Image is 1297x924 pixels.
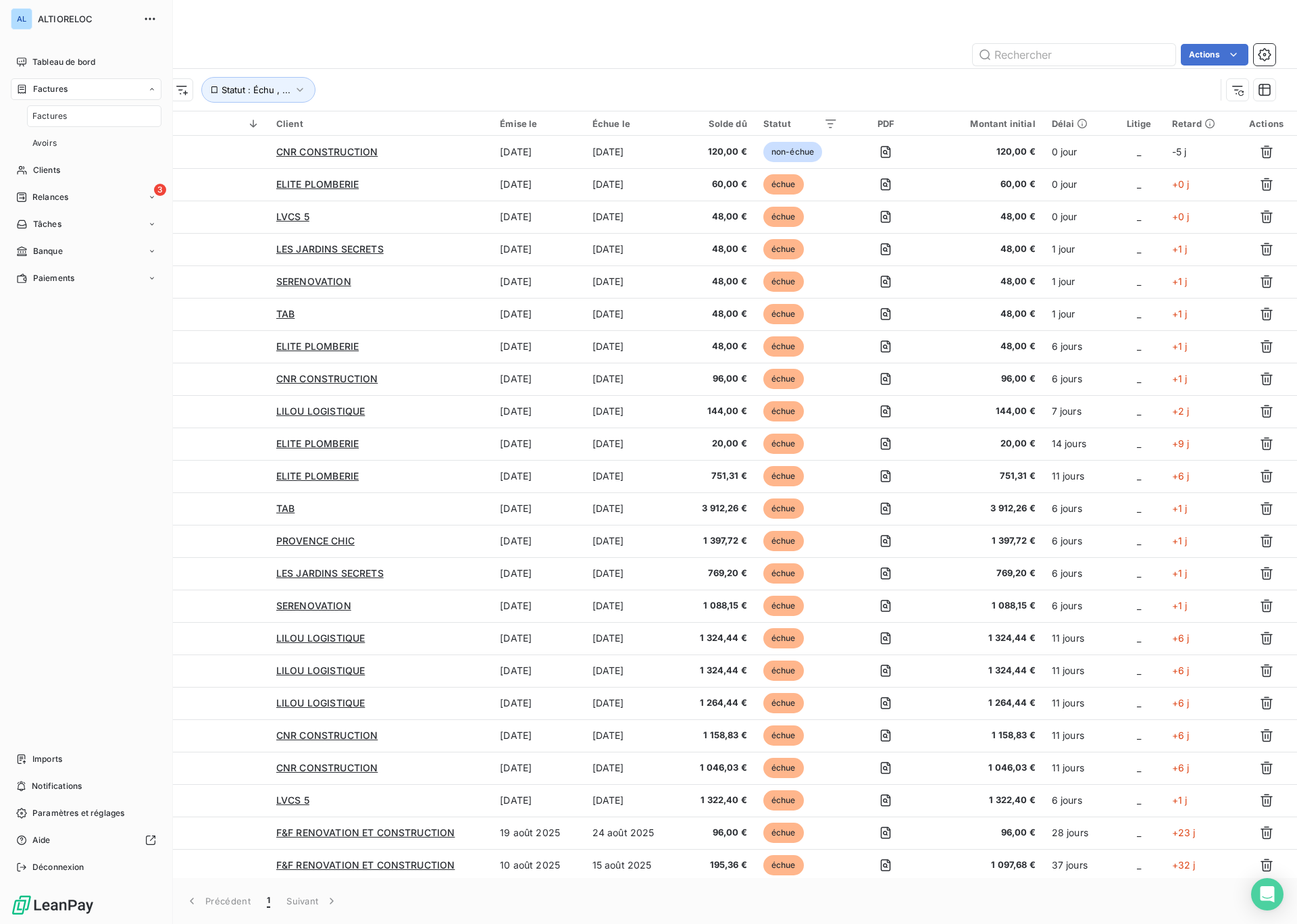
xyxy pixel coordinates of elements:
span: TAB [276,503,295,514]
span: F&F RENOVATION ET CONSTRUCTION [276,827,455,838]
span: _ [1137,178,1141,190]
td: [DATE] [584,622,679,654]
span: échue [763,855,804,875]
span: _ [1137,373,1141,384]
span: Notifications [32,780,82,792]
span: 96,00 € [687,826,747,840]
td: [DATE] [492,492,584,525]
td: [DATE] [584,752,679,784]
div: Client [276,118,484,129]
span: +6 j [1172,632,1190,644]
span: _ [1137,276,1141,287]
span: 60,00 € [934,178,1035,191]
span: 48,00 € [687,242,747,256]
td: 6 jours [1044,590,1114,622]
td: 11 jours [1044,687,1114,719]
span: échue [763,563,804,584]
span: 3 912,26 € [934,502,1035,515]
span: LES JARDINS SECRETS [276,243,384,255]
input: Rechercher [973,44,1175,66]
td: [DATE] [492,525,584,557]
span: +6 j [1172,762,1190,773]
td: [DATE] [584,525,679,557]
span: échue [763,272,804,292]
td: [DATE] [492,201,584,233]
span: 3 912,26 € [687,502,747,515]
span: _ [1137,729,1141,741]
span: 20,00 € [687,437,747,451]
span: _ [1137,567,1141,579]
span: ELITE PLOMBERIE [276,438,359,449]
td: 1 jour [1044,233,1114,265]
td: 0 jour [1044,136,1114,168]
span: 48,00 € [687,340,747,353]
td: 6 jours [1044,784,1114,817]
span: 48,00 € [934,340,1035,353]
span: _ [1137,243,1141,255]
span: +32 j [1172,859,1196,871]
span: Tableau de bord [32,56,95,68]
span: +1 j [1172,243,1188,255]
span: échue [763,725,804,746]
span: _ [1137,405,1141,417]
span: ALTIORELOC [38,14,135,24]
td: [DATE] [584,428,679,460]
td: [DATE] [584,233,679,265]
span: _ [1137,632,1141,644]
span: ELITE PLOMBERIE [276,178,359,190]
img: Logo LeanPay [11,894,95,916]
td: [DATE] [492,622,584,654]
td: [DATE] [584,298,679,330]
span: 1 264,44 € [934,696,1035,710]
span: échue [763,790,804,811]
span: Déconnexion [32,861,84,873]
span: Factures [32,110,67,122]
td: 15 août 2025 [584,849,679,881]
span: 1 324,44 € [687,664,747,677]
span: ELITE PLOMBERIE [276,340,359,352]
span: LVCS 5 [276,794,309,806]
span: 1 097,68 € [934,858,1035,872]
span: Statut : Échu , ... [222,84,290,95]
span: 1 397,72 € [687,534,747,548]
td: [DATE] [584,687,679,719]
span: _ [1137,794,1141,806]
td: [DATE] [492,395,584,428]
span: +6 j [1172,665,1190,676]
span: _ [1137,762,1141,773]
span: 1 046,03 € [934,761,1035,775]
span: _ [1137,697,1141,709]
span: 1 322,40 € [687,794,747,807]
span: 1 046,03 € [687,761,747,775]
span: 1 158,83 € [687,729,747,742]
span: SERENOVATION [276,276,351,287]
button: Actions [1181,44,1248,66]
div: Émise le [500,118,576,129]
td: [DATE] [584,136,679,168]
span: Factures [33,83,68,95]
span: 769,20 € [934,567,1035,580]
span: +1 j [1172,503,1188,514]
a: Aide [11,829,161,851]
td: [DATE] [584,557,679,590]
span: SERENOVATION [276,600,351,611]
span: +1 j [1172,276,1188,287]
span: 1 397,72 € [934,534,1035,548]
span: +1 j [1172,340,1188,352]
span: +2 j [1172,405,1190,417]
td: [DATE] [492,752,584,784]
span: +1 j [1172,308,1188,319]
td: 7 jours [1044,395,1114,428]
td: [DATE] [584,201,679,233]
span: 48,00 € [687,210,747,224]
span: 48,00 € [687,307,747,321]
td: [DATE] [492,428,584,460]
td: 11 jours [1044,622,1114,654]
span: 1 322,40 € [934,794,1035,807]
span: CNR CONSTRUCTION [276,146,378,157]
span: échue [763,466,804,486]
span: échue [763,531,804,551]
span: 751,31 € [934,469,1035,483]
span: Aide [32,834,51,846]
span: Banque [33,245,63,257]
